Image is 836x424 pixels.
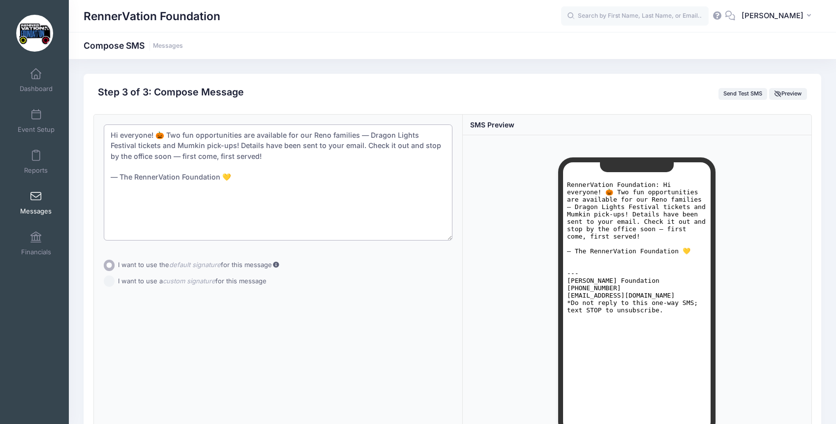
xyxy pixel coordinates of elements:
pre: RennerVation Foundation: Hi everyone! 🎃 Two fun opportunities are available for our Reno families... [4,4,144,137]
a: Dashboard [13,63,60,97]
span: Dashboard [20,85,53,93]
label: I want to use the for this message [118,260,280,270]
img: RennerVation Foundation [16,15,53,52]
h1: RennerVation Foundation [84,5,220,28]
span: Event Setup [18,125,55,134]
a: Reports [13,145,60,179]
h1: Compose SMS [84,40,183,51]
a: Event Setup [13,104,60,138]
button: Send Test SMS [718,88,768,100]
span: Financials [21,248,51,256]
h2: Step 3 of 3: Compose Message [98,87,244,98]
button: Preview [769,88,806,100]
label: I want to use a for this message [118,276,267,286]
span: Preview [775,90,802,97]
a: Messages [13,185,60,220]
input: Search by First Name, Last Name, or Email... [561,6,709,26]
i: custom signature [163,277,215,285]
i: default signature [169,261,221,269]
span: Reports [24,166,48,175]
a: Financials [13,226,60,261]
div: SMS Preview [470,120,514,130]
span: [PERSON_NAME] [742,10,804,21]
span: Messages [20,207,52,215]
a: Messages [153,42,183,50]
button: [PERSON_NAME] [735,5,821,28]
